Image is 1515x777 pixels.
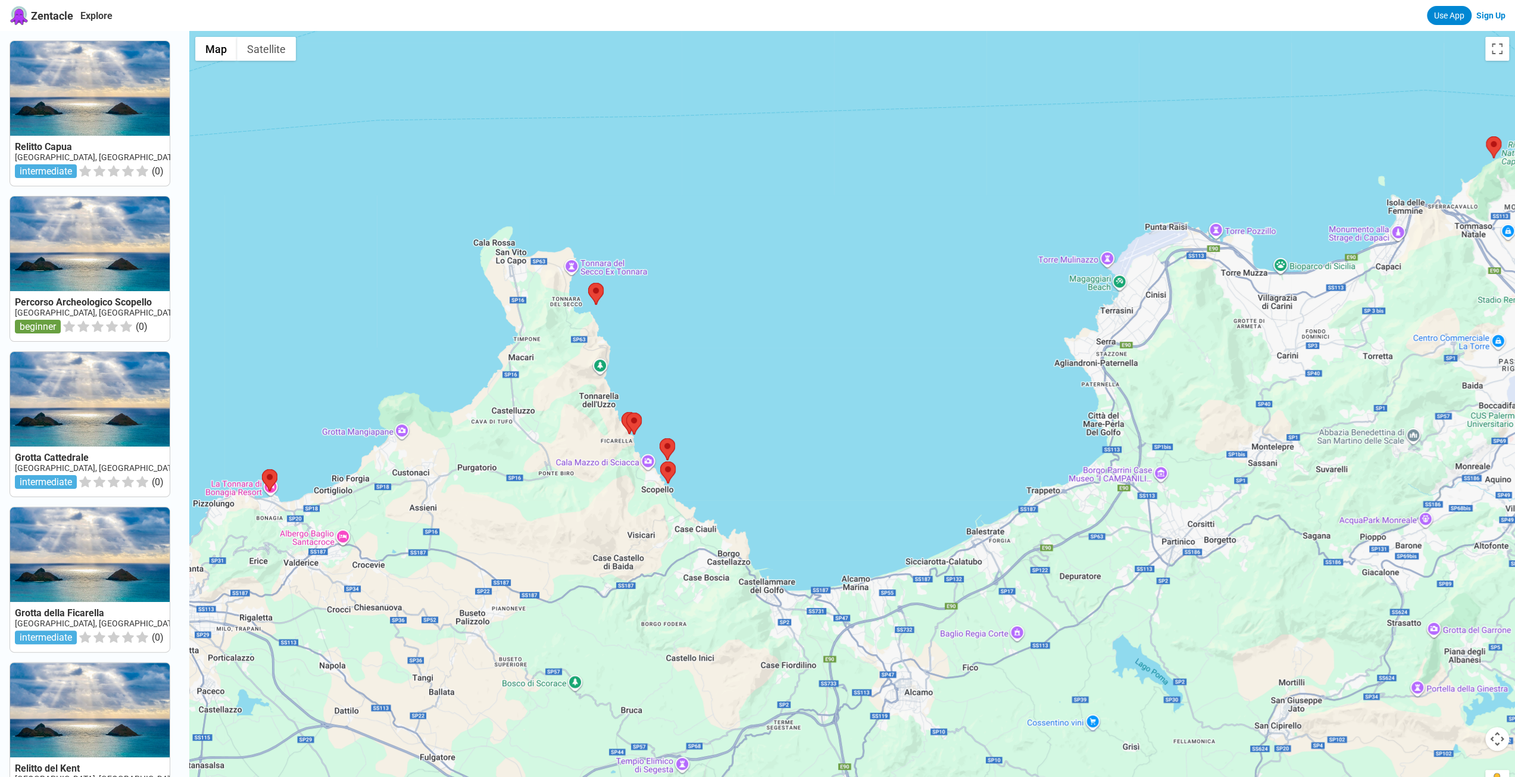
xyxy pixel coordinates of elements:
a: Zentacle logoZentacle [10,6,73,25]
a: [GEOGRAPHIC_DATA], [GEOGRAPHIC_DATA], [GEOGRAPHIC_DATA][PERSON_NAME] [15,152,327,162]
a: Use App [1427,6,1472,25]
a: Sign Up [1476,11,1505,20]
span: Zentacle [31,10,73,22]
button: Show satellite imagery [237,37,296,61]
button: Toggle fullscreen view [1485,37,1509,61]
button: Show street map [195,37,237,61]
a: [GEOGRAPHIC_DATA], [GEOGRAPHIC_DATA], [GEOGRAPHIC_DATA][PERSON_NAME] [15,308,327,317]
a: Explore [80,10,113,21]
img: Zentacle logo [10,6,29,25]
button: Map camera controls [1485,727,1509,751]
